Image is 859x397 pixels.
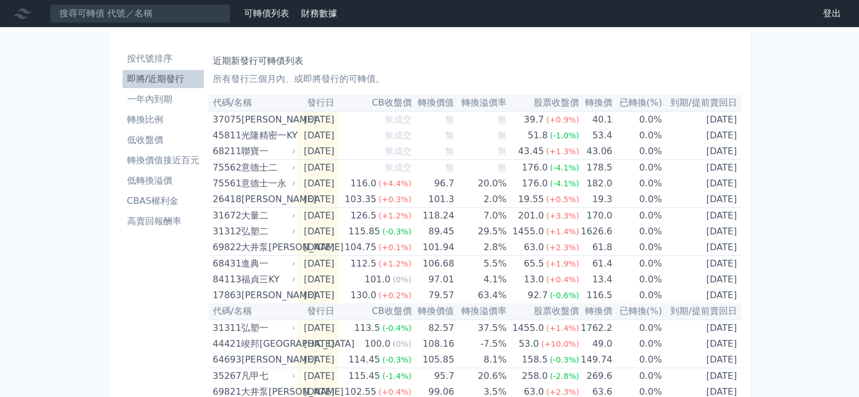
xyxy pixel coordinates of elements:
td: 0.0% [612,287,662,303]
td: 1626.6 [579,224,612,239]
span: (-1.0%) [550,131,579,140]
td: 118.24 [411,208,454,224]
td: [DATE] [662,143,741,160]
span: (+1.3%) [546,147,579,156]
div: 53.0 [517,336,542,352]
span: 無 [445,114,454,125]
div: 26418 [213,191,239,207]
td: 2.8% [454,239,507,256]
td: [DATE] [662,160,741,176]
td: 20.0% [454,176,507,191]
td: 101.94 [411,239,454,256]
th: 代碼/名稱 [208,303,298,320]
td: [DATE] [297,320,339,336]
th: 轉換溢價率 [454,303,507,320]
th: 轉換溢價率 [454,95,507,111]
td: [DATE] [297,336,339,352]
td: [DATE] [662,368,741,385]
td: 149.74 [579,352,612,368]
div: [PERSON_NAME] [241,287,293,303]
span: (+2.3%) [546,243,579,252]
li: 一年內到期 [123,93,204,106]
p: 所有發行三個月內、或即將發行的可轉債。 [213,72,737,86]
td: [DATE] [297,224,339,239]
td: 0.0% [612,111,662,128]
td: 8.1% [454,352,507,368]
th: 轉換價 [579,303,612,320]
div: 84113 [213,272,239,287]
span: (+2.3%) [546,387,579,396]
td: 0.0% [612,239,662,256]
td: 61.8 [579,239,612,256]
div: 43.45 [516,143,546,159]
span: (+0.4%) [378,387,411,396]
td: 4.1% [454,272,507,287]
span: 無 [498,130,507,141]
div: 258.0 [520,368,550,384]
div: 凡甲七 [241,368,293,384]
div: 113.5 [352,320,382,336]
li: 即將/近期發行 [123,72,204,86]
span: (-2.8%) [550,372,579,381]
div: 101.0 [363,272,393,287]
span: (+0.3%) [378,195,411,204]
div: 意德士二 [241,160,293,176]
span: (+1.4%) [546,324,579,333]
div: 63.0 [521,239,546,255]
td: 5.5% [454,256,507,272]
td: 53.4 [579,128,612,143]
div: 75561 [213,176,239,191]
div: 126.5 [348,208,378,224]
a: CBAS權利金 [123,192,204,210]
td: 101.3 [411,191,454,208]
div: 37075 [213,112,239,128]
span: 無成交 [384,162,411,173]
span: 無成交 [384,146,411,156]
td: [DATE] [662,176,741,191]
span: (-0.6%) [550,291,579,300]
span: (+0.4%) [546,275,579,284]
div: 116.0 [348,176,378,191]
td: 95.7 [411,368,454,385]
td: [DATE] [662,191,741,208]
div: 75562 [213,160,239,176]
td: [DATE] [662,128,741,143]
div: 68431 [213,256,239,272]
td: 108.16 [411,336,454,352]
a: 財務數據 [301,8,337,19]
td: [DATE] [662,239,741,256]
div: 201.0 [516,208,546,224]
li: 按代號排序 [123,52,204,66]
td: 7.0% [454,208,507,224]
td: 0.0% [612,224,662,239]
span: 無 [445,162,454,173]
td: 116.5 [579,287,612,303]
th: 股票收盤價 [507,303,579,320]
th: CB收盤價 [339,303,412,320]
th: CB收盤價 [339,95,412,111]
a: 登出 [814,5,850,23]
td: 40.1 [579,111,612,128]
div: 17863 [213,287,239,303]
div: 69822 [213,239,239,255]
a: 高賣回報酬率 [123,212,204,230]
div: 92.7 [525,287,550,303]
td: [DATE] [297,143,339,160]
li: 轉換價值接近百元 [123,154,204,167]
th: 已轉換(%) [612,95,662,111]
div: 103.35 [342,191,378,207]
div: 114.45 [346,352,382,368]
td: 0.0% [612,336,662,352]
td: 0.0% [612,320,662,336]
span: (+0.5%) [546,195,579,204]
div: 弘塑二 [241,224,293,239]
span: (-0.4%) [382,324,412,333]
td: [DATE] [297,191,339,208]
td: [DATE] [297,352,339,368]
div: 51.8 [525,128,550,143]
div: 竣邦[GEOGRAPHIC_DATA] [241,336,293,352]
div: 31672 [213,208,239,224]
div: 13.0 [521,272,546,287]
span: (-0.3%) [382,227,412,236]
td: 0.0% [612,160,662,176]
